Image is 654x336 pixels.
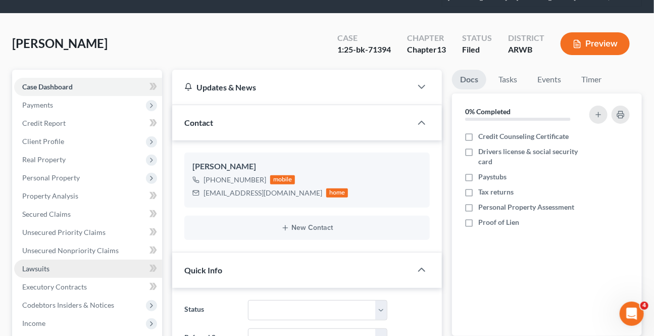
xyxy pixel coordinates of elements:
span: 13 [437,44,446,54]
span: Proof of Lien [478,217,519,227]
div: [PHONE_NUMBER] [204,175,266,185]
span: Credit Report [22,119,66,127]
div: [PERSON_NAME] [192,161,422,173]
div: Status [462,32,492,44]
div: home [326,188,348,198]
button: Preview [561,32,630,55]
a: Lawsuits [14,260,162,278]
span: Unsecured Nonpriority Claims [22,246,119,255]
a: Case Dashboard [14,78,162,96]
span: Case Dashboard [22,82,73,91]
div: [EMAIL_ADDRESS][DOMAIN_NAME] [204,188,322,198]
span: Secured Claims [22,210,71,218]
a: Credit Report [14,114,162,132]
span: Income [22,319,45,327]
span: Personal Property [22,173,80,182]
span: Tax returns [478,187,514,197]
div: Filed [462,44,492,56]
a: Tasks [490,70,525,89]
span: Contact [184,118,213,127]
a: Timer [573,70,610,89]
span: 4 [640,302,648,310]
a: Unsecured Nonpriority Claims [14,242,162,260]
a: Property Analysis [14,187,162,205]
a: Docs [452,70,486,89]
span: Paystubs [478,172,507,182]
div: ARWB [508,44,544,56]
strong: 0% Completed [465,107,511,116]
span: Executory Contracts [22,282,87,291]
button: New Contact [192,224,422,232]
span: Quick Info [184,265,222,275]
iframe: Intercom live chat [620,302,644,326]
div: District [508,32,544,44]
div: mobile [270,175,295,184]
span: Lawsuits [22,264,49,273]
span: [PERSON_NAME] [12,36,108,51]
span: Unsecured Priority Claims [22,228,106,236]
span: Real Property [22,155,66,164]
a: Executory Contracts [14,278,162,296]
span: Codebtors Insiders & Notices [22,301,114,309]
span: Drivers license & social security card [478,147,586,167]
div: Chapter [407,32,446,44]
span: Payments [22,101,53,109]
div: Updates & News [184,82,399,92]
a: Events [529,70,569,89]
a: Secured Claims [14,205,162,223]
span: Personal Property Assessment [478,202,574,212]
div: 1:25-bk-71394 [337,44,391,56]
span: Client Profile [22,137,64,146]
div: Case [337,32,391,44]
div: Chapter [407,44,446,56]
label: Status [179,300,243,320]
span: Property Analysis [22,191,78,200]
a: Unsecured Priority Claims [14,223,162,242]
span: Credit Counseling Certificate [478,131,569,141]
